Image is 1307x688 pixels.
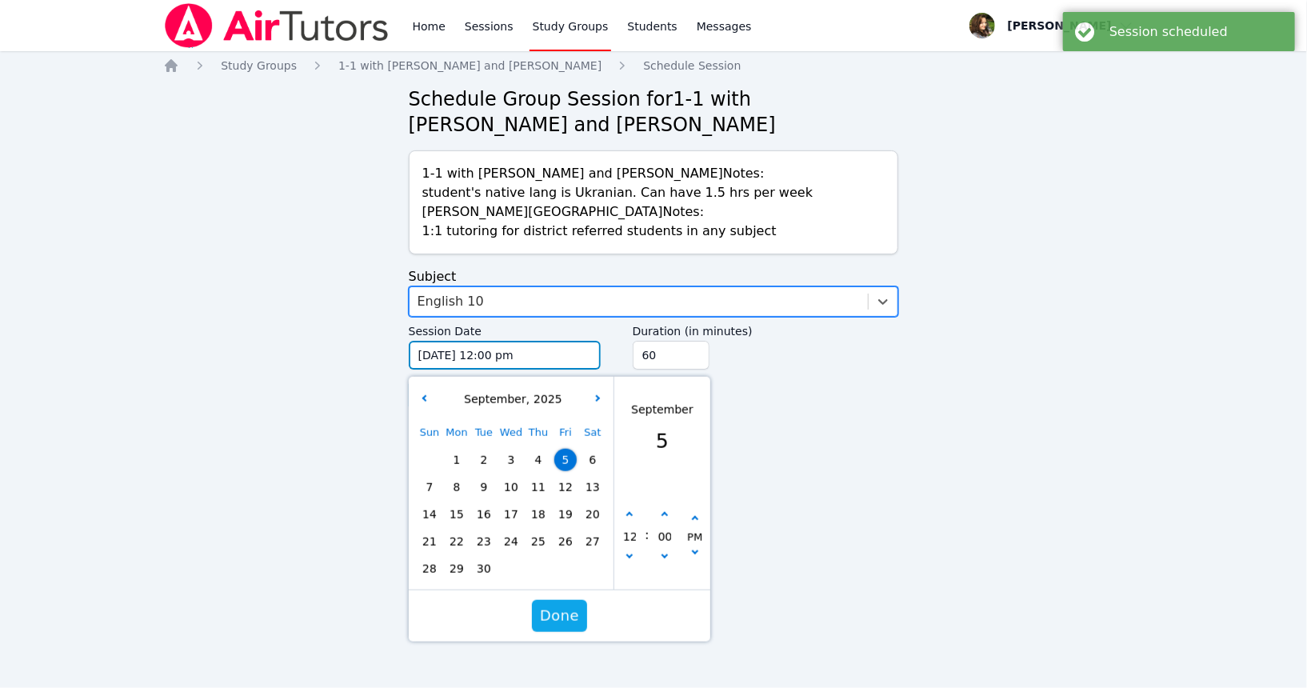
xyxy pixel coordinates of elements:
[527,476,550,498] span: 11
[687,529,702,546] div: PM
[163,3,390,48] img: Air Tutors
[422,204,705,219] span: [PERSON_NAME][GEOGRAPHIC_DATA] Notes:
[540,605,579,627] span: Done
[582,449,604,471] span: 6
[552,419,579,446] div: Fri
[532,600,587,632] button: Done
[418,292,484,311] div: English 10
[418,530,441,553] span: 21
[416,528,443,555] div: Choose Sunday September 21 of 2025
[416,419,443,446] div: Sun
[418,558,441,580] span: 28
[470,528,498,555] div: Choose Tuesday September 23 of 2025
[443,474,470,501] div: Choose Monday September 08 of 2025
[418,476,441,498] span: 7
[416,555,443,582] div: Choose Sunday September 28 of 2025
[643,59,741,72] span: Schedule Session
[446,558,468,580] span: 29
[631,426,693,456] div: 5
[498,501,525,528] div: Choose Wednesday September 17 of 2025
[473,530,495,553] span: 23
[500,449,522,471] span: 3
[643,58,741,74] a: Schedule Session
[446,503,468,526] span: 15
[163,58,1144,74] nav: Breadcrumb
[552,446,579,474] div: Choose Friday September 05 of 2025
[498,555,525,582] div: Choose Wednesday October 01 of 2025
[470,501,498,528] div: Choose Tuesday September 16 of 2025
[527,503,550,526] span: 18
[498,419,525,446] div: Wed
[582,503,604,526] span: 20
[221,59,297,72] span: Study Groups
[525,555,552,582] div: Choose Thursday October 02 of 2025
[579,555,606,582] div: Choose Saturday October 04 of 2025
[552,528,579,555] div: Choose Friday September 26 of 2025
[446,530,468,553] span: 22
[446,449,468,471] span: 1
[579,474,606,501] div: Choose Saturday September 13 of 2025
[498,528,525,555] div: Choose Wednesday September 24 of 2025
[409,269,457,284] label: Subject
[633,317,899,341] label: Duration (in minutes)
[460,391,562,408] div: ,
[579,419,606,446] div: Sat
[525,446,552,474] div: Choose Thursday September 04 of 2025
[525,474,552,501] div: Choose Thursday September 11 of 2025
[498,446,525,474] div: Choose Wednesday September 03 of 2025
[631,401,693,418] div: September
[582,530,604,553] span: 27
[338,58,602,74] a: 1-1 with [PERSON_NAME] and [PERSON_NAME]
[473,476,495,498] span: 9
[525,528,552,555] div: Choose Thursday September 25 of 2025
[422,166,765,181] span: 1-1 with [PERSON_NAME] and [PERSON_NAME] Notes:
[498,474,525,501] div: Choose Wednesday September 10 of 2025
[525,501,552,528] div: Choose Thursday September 18 of 2025
[470,555,498,582] div: Choose Tuesday September 30 of 2025
[527,449,550,471] span: 4
[473,503,495,526] span: 16
[552,474,579,501] div: Choose Friday September 12 of 2025
[579,446,606,474] div: Choose Saturday September 06 of 2025
[416,446,443,474] div: Choose Sunday August 31 of 2025
[470,474,498,501] div: Choose Tuesday September 09 of 2025
[697,18,752,34] span: Messages
[500,530,522,553] span: 24
[525,419,552,446] div: Thu
[416,501,443,528] div: Choose Sunday September 14 of 2025
[422,183,885,202] p: student's native lang is Ukranian. Can have 1.5 hrs per week
[221,58,297,74] a: Study Groups
[446,476,468,498] span: 8
[554,476,577,498] span: 12
[552,501,579,528] div: Choose Friday September 19 of 2025
[530,393,562,406] span: 2025
[409,86,899,138] h2: Schedule Group Session for 1-1 with [PERSON_NAME] and [PERSON_NAME]
[554,449,577,471] span: 5
[409,317,601,341] label: Session Date
[645,483,649,587] span: :
[443,446,470,474] div: Choose Monday September 01 of 2025
[552,555,579,582] div: Choose Friday October 03 of 2025
[416,474,443,501] div: Choose Sunday September 07 of 2025
[338,59,602,72] span: 1-1 with [PERSON_NAME] and [PERSON_NAME]
[443,419,470,446] div: Mon
[527,530,550,553] span: 25
[443,501,470,528] div: Choose Monday September 15 of 2025
[579,501,606,528] div: Choose Saturday September 20 of 2025
[1109,24,1283,39] div: Session scheduled
[443,555,470,582] div: Choose Monday September 29 of 2025
[500,503,522,526] span: 17
[500,476,522,498] span: 10
[579,528,606,555] div: Choose Saturday September 27 of 2025
[554,530,577,553] span: 26
[554,503,577,526] span: 19
[473,449,495,471] span: 2
[443,528,470,555] div: Choose Monday September 22 of 2025
[470,446,498,474] div: Choose Tuesday September 02 of 2025
[460,393,526,406] span: September
[422,222,885,241] p: 1:1 tutoring for district referred students in any subject
[473,558,495,580] span: 30
[582,476,604,498] span: 13
[470,419,498,446] div: Tue
[418,503,441,526] span: 14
